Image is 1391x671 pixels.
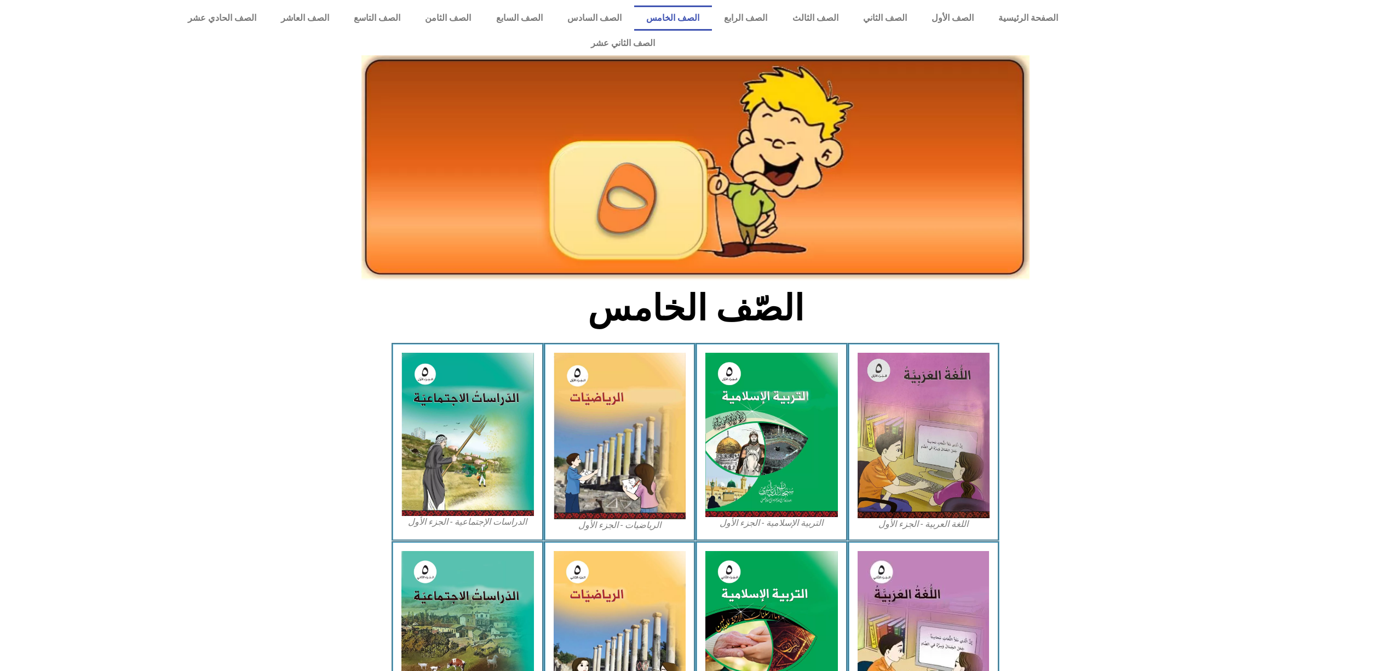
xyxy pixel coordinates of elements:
[986,5,1071,31] a: الصفحة الرئيسية
[342,5,413,31] a: الصف التاسع
[515,287,877,330] h2: الصّف الخامس
[175,5,268,31] a: الصف الحادي عشر
[555,5,634,31] a: الصف السادس
[712,5,780,31] a: الصف الرابع
[858,518,990,530] figcaption: اللغة العربية - الجزء الأول​
[850,5,919,31] a: الصف الثاني
[175,31,1071,56] a: الصف الثاني عشر
[705,517,838,529] figcaption: التربية الإسلامية - الجزء الأول
[554,519,686,531] figcaption: الرياضيات - الجزء الأول​
[780,5,850,31] a: الصف الثالث
[919,5,986,31] a: الصف الأول
[268,5,341,31] a: الصف العاشر
[401,516,534,528] figcaption: الدراسات الإجتماعية - الجزء الأول​
[634,5,712,31] a: الصف الخامس
[413,5,484,31] a: الصف الثامن
[484,5,555,31] a: الصف السابع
